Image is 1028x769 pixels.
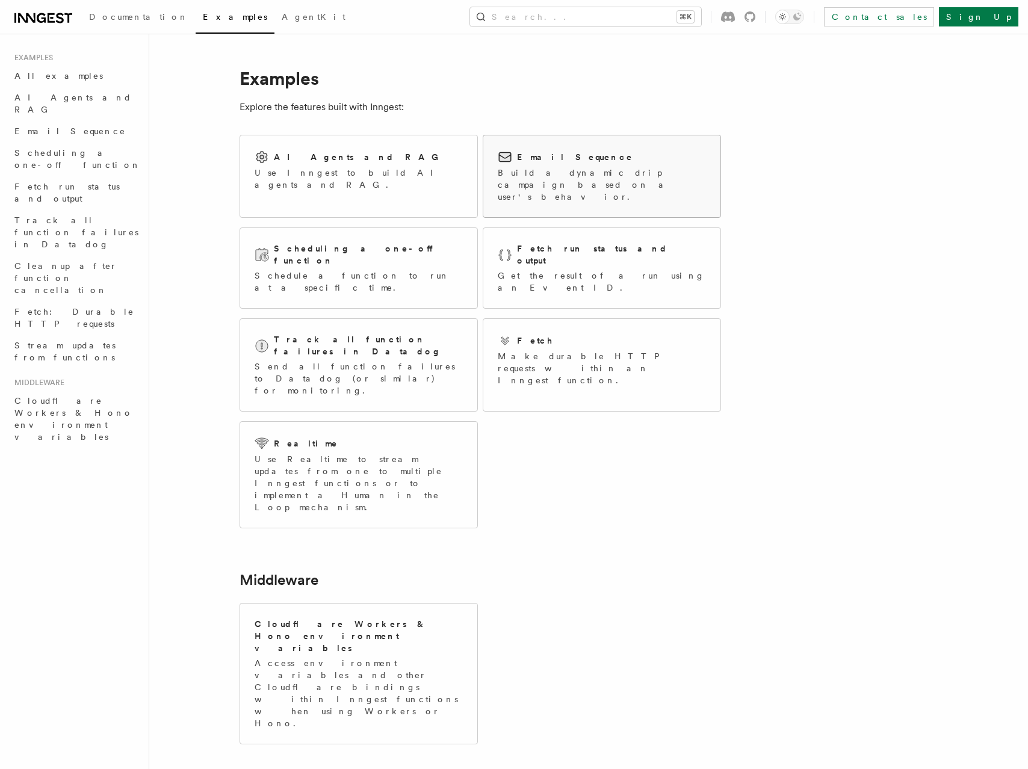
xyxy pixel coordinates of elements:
a: Email Sequence [10,120,141,142]
h2: Fetch [517,335,554,347]
span: Scheduling a one-off function [14,148,141,170]
span: AgentKit [282,12,345,22]
p: Build a dynamic drip campaign based on a user's behavior. [498,167,706,203]
p: Access environment variables and other Cloudflare bindings within Inngest functions when using Wo... [255,657,463,729]
h2: AI Agents and RAG [274,151,445,163]
span: Email Sequence [14,126,126,136]
a: Scheduling a one-off function [10,142,141,176]
a: Middleware [240,572,318,588]
a: AI Agents and RAGUse Inngest to build AI agents and RAG. [240,135,478,218]
kbd: ⌘K [677,11,694,23]
p: Send all function failures to Datadog (or similar) for monitoring. [255,360,463,397]
button: Toggle dark mode [775,10,804,24]
button: Search...⌘K [470,7,701,26]
span: Examples [10,53,53,63]
h2: Scheduling a one-off function [274,242,463,267]
span: Examples [203,12,267,22]
a: Cloudflare Workers & Hono environment variables [10,390,141,448]
span: AI Agents and RAG [14,93,132,114]
a: Contact sales [824,7,934,26]
span: Cleanup after function cancellation [14,261,117,295]
a: AI Agents and RAG [10,87,141,120]
a: Fetch: Durable HTTP requests [10,301,141,335]
a: Cloudflare Workers & Hono environment variablesAccess environment variables and other Cloudflare ... [240,603,478,744]
p: Get the result of a run using an Event ID. [498,270,706,294]
p: Use Realtime to stream updates from one to multiple Inngest functions or to implement a Human in ... [255,453,463,513]
a: Track all function failures in DatadogSend all function failures to Datadog (or similar) for moni... [240,318,478,412]
a: AgentKit [274,4,353,32]
h2: Fetch run status and output [517,242,706,267]
span: Cloudflare Workers & Hono environment variables [14,396,133,442]
a: All examples [10,65,141,87]
span: Fetch run status and output [14,182,120,203]
p: Schedule a function to run at a specific time. [255,270,463,294]
p: Make durable HTTP requests within an Inngest function. [498,350,706,386]
a: Fetch run status and output [10,176,141,209]
h2: Realtime [274,437,338,449]
a: Email SequenceBuild a dynamic drip campaign based on a user's behavior. [483,135,721,218]
h2: Email Sequence [517,151,633,163]
h2: Cloudflare Workers & Hono environment variables [255,618,463,654]
a: Cleanup after function cancellation [10,255,141,301]
a: Stream updates from functions [10,335,141,368]
a: Documentation [82,4,196,32]
a: Examples [196,4,274,34]
span: Documentation [89,12,188,22]
span: Track all function failures in Datadog [14,215,138,249]
a: FetchMake durable HTTP requests within an Inngest function. [483,318,721,412]
p: Use Inngest to build AI agents and RAG. [255,167,463,191]
a: Track all function failures in Datadog [10,209,141,255]
h2: Track all function failures in Datadog [274,333,463,357]
span: Middleware [10,378,64,388]
p: Explore the features built with Inngest: [240,99,721,116]
a: Fetch run status and outputGet the result of a run using an Event ID. [483,227,721,309]
span: All examples [14,71,103,81]
span: Stream updates from functions [14,341,116,362]
a: RealtimeUse Realtime to stream updates from one to multiple Inngest functions or to implement a H... [240,421,478,528]
span: Fetch: Durable HTTP requests [14,307,134,329]
h1: Examples [240,67,721,89]
a: Sign Up [939,7,1018,26]
a: Scheduling a one-off functionSchedule a function to run at a specific time. [240,227,478,309]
